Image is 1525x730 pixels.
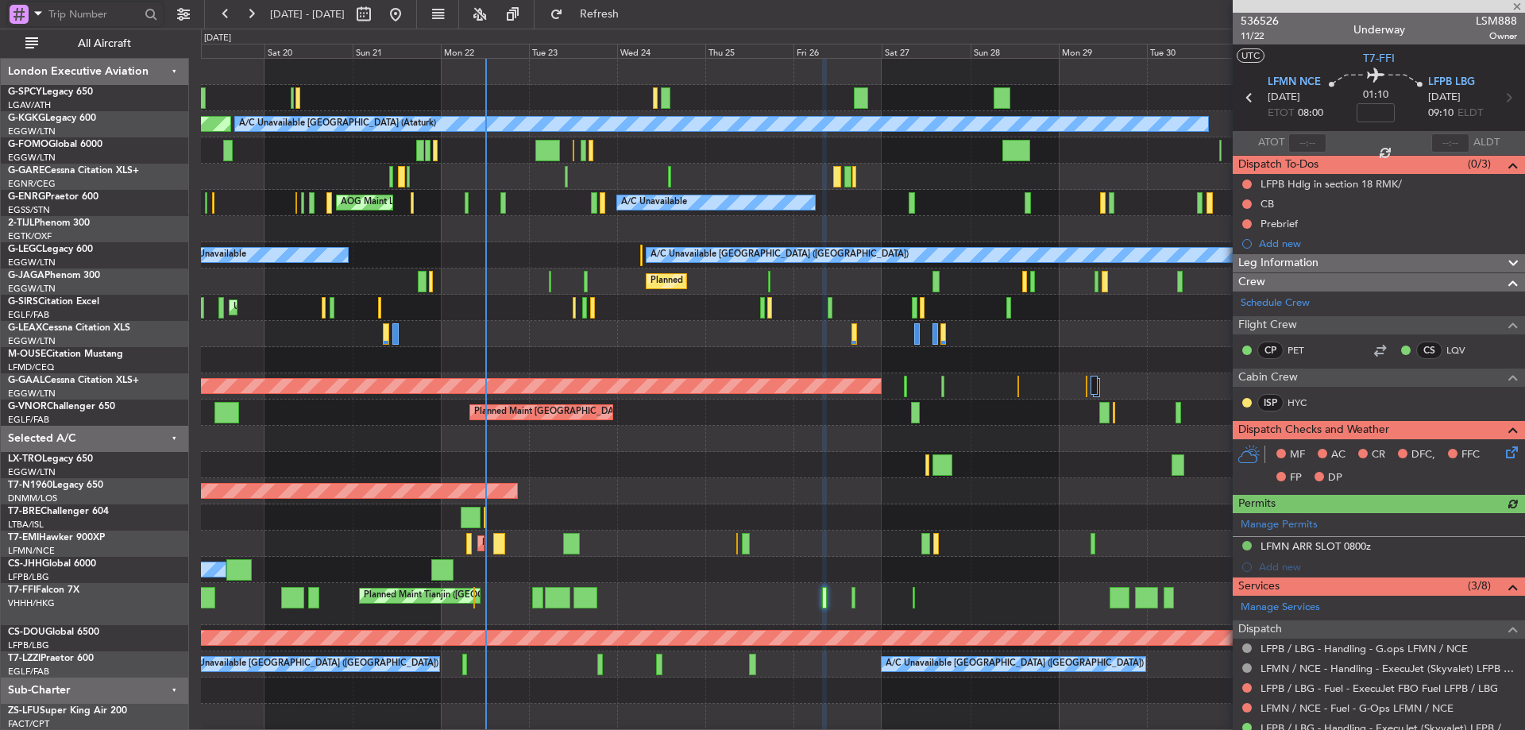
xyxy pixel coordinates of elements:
[8,376,139,385] a: G-GAALCessna Citation XLS+
[8,466,56,478] a: EGGW/LTN
[364,584,549,608] div: Planned Maint Tianjin ([GEOGRAPHIC_DATA])
[8,99,51,111] a: LGAV/ATH
[1241,29,1279,43] span: 11/22
[1238,254,1318,272] span: Leg Information
[1290,447,1305,463] span: MF
[474,400,724,424] div: Planned Maint [GEOGRAPHIC_DATA] ([GEOGRAPHIC_DATA])
[8,271,44,280] span: G-JAGA
[8,87,42,97] span: G-SPCY
[886,652,1144,676] div: A/C Unavailable [GEOGRAPHIC_DATA] ([GEOGRAPHIC_DATA])
[8,297,99,307] a: G-SIRSCitation Excel
[1237,48,1264,63] button: UTC
[1363,87,1388,103] span: 01:10
[204,32,231,45] div: [DATE]
[529,44,617,58] div: Tue 23
[8,481,103,490] a: T7-N1960Legacy 650
[1257,394,1284,411] div: ISP
[1476,29,1517,43] span: Owner
[1268,75,1321,91] span: LFMN NCE
[8,350,123,359] a: M-OUSECitation Mustang
[8,718,49,730] a: FACT/CPT
[8,323,130,333] a: G-LEAXCessna Citation XLS
[8,140,102,149] a: G-FOMOGlobal 6000
[1257,342,1284,359] div: CP
[1238,369,1298,387] span: Cabin Crew
[1428,90,1461,106] span: [DATE]
[270,7,345,21] span: [DATE] - [DATE]
[441,44,529,58] div: Mon 22
[1473,135,1500,151] span: ALDT
[8,454,42,464] span: LX-TRO
[1238,421,1389,439] span: Dispatch Checks and Weather
[651,269,901,293] div: Planned Maint [GEOGRAPHIC_DATA] ([GEOGRAPHIC_DATA])
[353,44,441,58] div: Sun 21
[1261,642,1468,655] a: LFPB / LBG - Handling - G.ops LFMN / NCE
[8,87,93,97] a: G-SPCYLegacy 650
[8,166,139,176] a: G-GARECessna Citation XLS+
[8,126,56,137] a: EGGW/LTN
[341,191,519,214] div: AOG Maint London ([GEOGRAPHIC_DATA])
[8,245,42,254] span: G-LEGC
[8,257,56,268] a: EGGW/LTN
[8,283,56,295] a: EGGW/LTN
[8,152,56,164] a: EGGW/LTN
[1059,44,1147,58] div: Mon 29
[1261,701,1454,715] a: LFMN / NCE - Fuel - G-Ops LFMN / NCE
[8,533,39,543] span: T7-EMI
[8,559,42,569] span: CS-JHH
[617,44,705,58] div: Wed 24
[1288,343,1323,357] a: PET
[8,706,40,716] span: ZS-LFU
[8,492,57,504] a: DNMM/LOS
[8,628,45,637] span: CS-DOU
[8,706,127,716] a: ZS-LFUSuper King Air 200
[8,414,49,426] a: EGLF/FAB
[705,44,793,58] div: Thu 25
[1290,470,1302,486] span: FP
[8,376,44,385] span: G-GAAL
[651,243,909,267] div: A/C Unavailable [GEOGRAPHIC_DATA] ([GEOGRAPHIC_DATA])
[8,545,55,557] a: LFMN/NCE
[1461,447,1480,463] span: FFC
[8,309,49,321] a: EGLF/FAB
[8,140,48,149] span: G-FOMO
[8,402,47,411] span: G-VNOR
[1241,295,1310,311] a: Schedule Crew
[1363,50,1395,67] span: T7-FFI
[1457,106,1483,122] span: ELDT
[8,585,36,595] span: T7-FFI
[1353,21,1405,38] div: Underway
[1259,237,1517,250] div: Add new
[1238,156,1318,174] span: Dispatch To-Dos
[1372,447,1385,463] span: CR
[8,350,46,359] span: M-OUSE
[8,192,98,202] a: G-ENRGPraetor 600
[482,531,634,555] div: Planned Maint [GEOGRAPHIC_DATA]
[41,38,168,49] span: All Aircraft
[1238,577,1280,596] span: Services
[8,323,42,333] span: G-LEAX
[1328,470,1342,486] span: DP
[793,44,882,58] div: Fri 26
[8,178,56,190] a: EGNR/CEG
[1468,156,1491,172] span: (0/3)
[8,571,49,583] a: LFPB/LBG
[1258,135,1284,151] span: ATOT
[8,519,44,531] a: LTBA/ISL
[8,388,56,400] a: EGGW/LTN
[264,44,353,58] div: Sat 20
[8,230,52,242] a: EGTK/OXF
[8,361,54,373] a: LFMD/CEQ
[8,297,38,307] span: G-SIRS
[1238,273,1265,292] span: Crew
[8,192,45,202] span: G-ENRG
[180,243,246,267] div: A/C Unavailable
[1288,396,1323,410] a: HYC
[1261,682,1498,695] a: LFPB / LBG - Fuel - ExecuJet FBO Fuel LFPB / LBG
[8,507,41,516] span: T7-BRE
[8,507,109,516] a: T7-BREChallenger 604
[8,335,56,347] a: EGGW/LTN
[176,44,264,58] div: Fri 19
[1446,343,1482,357] a: LQV
[8,114,45,123] span: G-KGKG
